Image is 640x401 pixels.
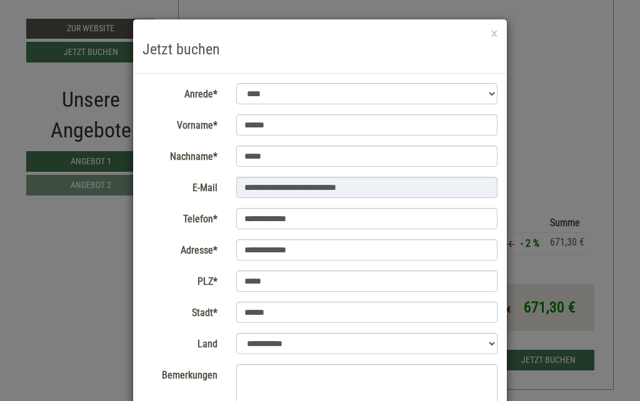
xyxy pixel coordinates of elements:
label: Stadt* [133,302,227,320]
label: Nachname* [133,146,227,164]
label: Telefon* [133,208,227,227]
label: E-Mail [133,177,227,196]
label: Bemerkungen [133,364,227,383]
label: Anrede* [133,83,227,102]
label: Land [133,333,227,352]
h3: Jetzt buchen [142,41,497,57]
label: Vorname* [133,114,227,133]
label: Adresse* [133,239,227,258]
button: × [491,27,497,41]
